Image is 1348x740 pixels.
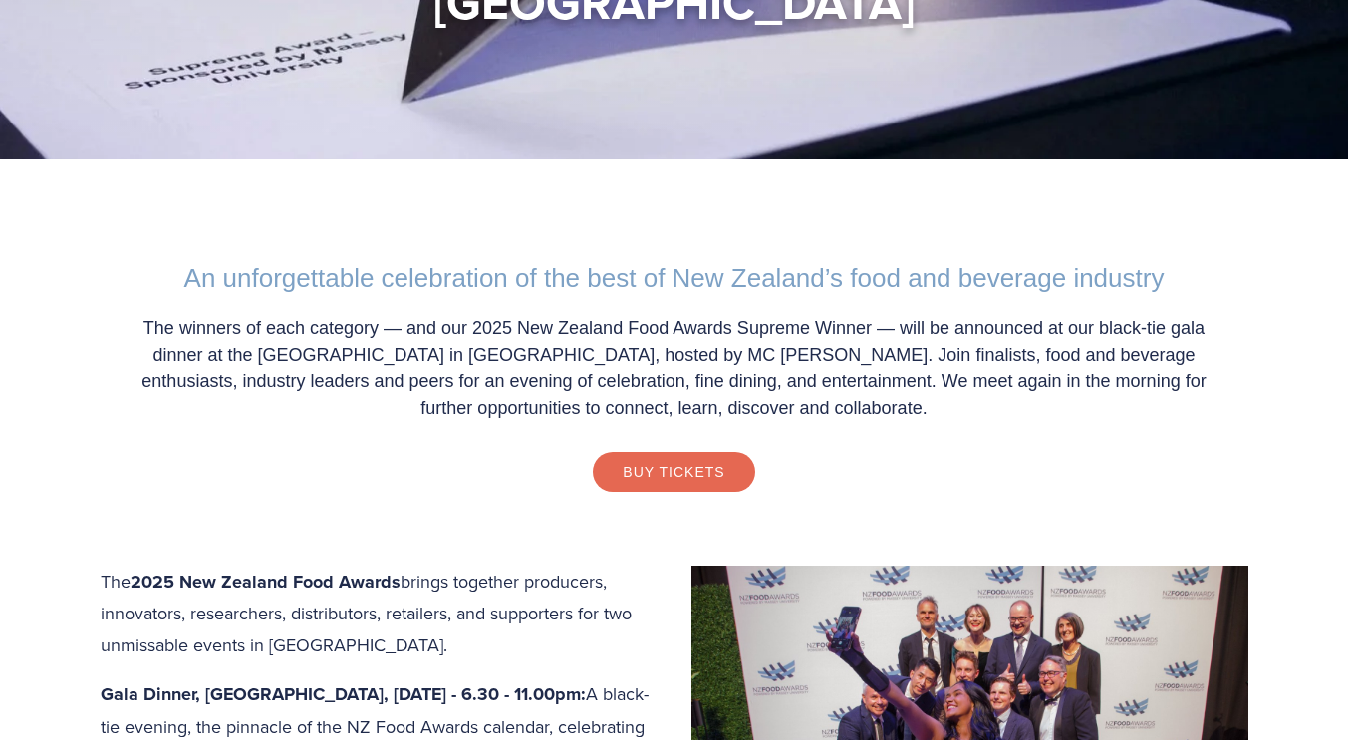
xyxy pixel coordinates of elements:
[101,681,586,707] strong: Gala Dinner, [GEOGRAPHIC_DATA], [DATE] - 6.30 - 11.00pm:
[121,263,1228,294] h2: An unforgettable celebration of the best of New Zealand’s food and beverage industry
[131,569,401,595] strong: 2025 New Zealand Food Awards
[593,452,754,492] a: Buy Tickets
[101,566,1248,661] p: The brings together producers, innovators, researchers, distributors, retailers, and supporters f...
[121,315,1228,422] p: The winners of each category — and our 2025 New Zealand Food Awards Supreme Winner — will be anno...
